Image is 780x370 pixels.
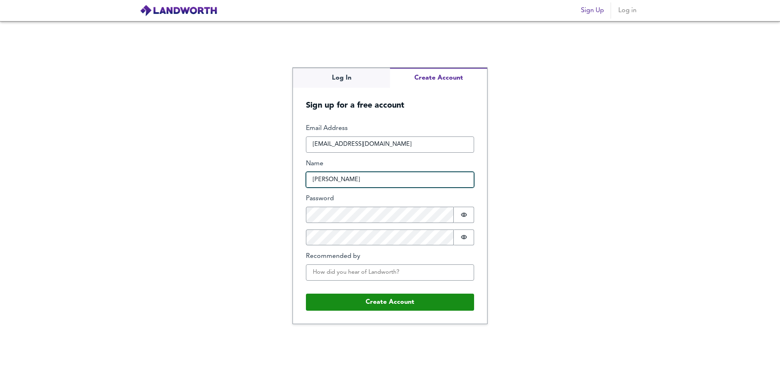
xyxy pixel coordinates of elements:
label: Recommended by [306,252,474,261]
span: Log in [617,5,637,16]
span: Sign Up [581,5,604,16]
button: Log in [614,2,640,19]
label: Email Address [306,124,474,133]
button: Create Account [390,68,487,88]
label: Name [306,159,474,169]
button: Show password [454,229,474,246]
input: How can we reach you? [306,136,474,153]
h5: Sign up for a free account [293,88,487,111]
label: Password [306,194,474,203]
img: logo [140,4,217,17]
input: How did you hear of Landworth? [306,264,474,281]
button: Log In [293,68,390,88]
button: Sign Up [578,2,607,19]
button: Show password [454,207,474,223]
button: Create Account [306,294,474,311]
input: What should we call you? [306,172,474,188]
